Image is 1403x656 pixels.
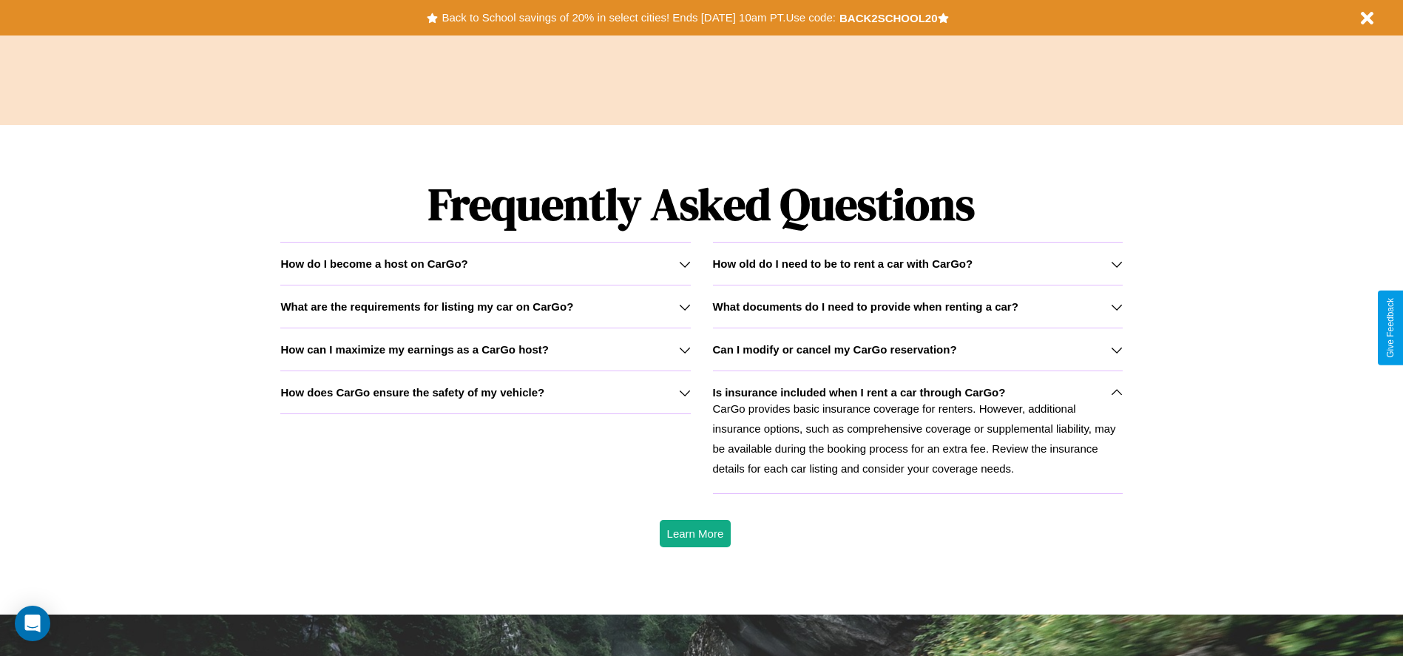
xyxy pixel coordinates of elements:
h1: Frequently Asked Questions [280,166,1122,242]
h3: What are the requirements for listing my car on CarGo? [280,300,573,313]
div: Open Intercom Messenger [15,606,50,641]
h3: Can I modify or cancel my CarGo reservation? [713,343,957,356]
h3: Is insurance included when I rent a car through CarGo? [713,386,1006,399]
h3: How can I maximize my earnings as a CarGo host? [280,343,549,356]
h3: How do I become a host on CarGo? [280,257,467,270]
button: Back to School savings of 20% in select cities! Ends [DATE] 10am PT.Use code: [438,7,839,28]
h3: How does CarGo ensure the safety of my vehicle? [280,386,544,399]
button: Learn More [660,520,731,547]
h3: How old do I need to be to rent a car with CarGo? [713,257,973,270]
b: BACK2SCHOOL20 [839,12,938,24]
div: Give Feedback [1385,298,1396,358]
h3: What documents do I need to provide when renting a car? [713,300,1018,313]
p: CarGo provides basic insurance coverage for renters. However, additional insurance options, such ... [713,399,1123,479]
